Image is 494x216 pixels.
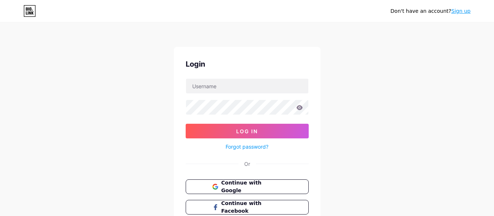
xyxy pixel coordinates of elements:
span: Continue with Google [221,179,282,194]
a: Sign up [451,8,471,14]
button: Continue with Facebook [186,200,309,215]
div: Login [186,59,309,70]
div: Don't have an account? [390,7,471,15]
span: Continue with Facebook [221,200,282,215]
span: Log In [236,128,258,134]
input: Username [186,79,308,93]
button: Log In [186,124,309,138]
a: Forgot password? [226,143,268,150]
div: Or [244,160,250,168]
button: Continue with Google [186,179,309,194]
